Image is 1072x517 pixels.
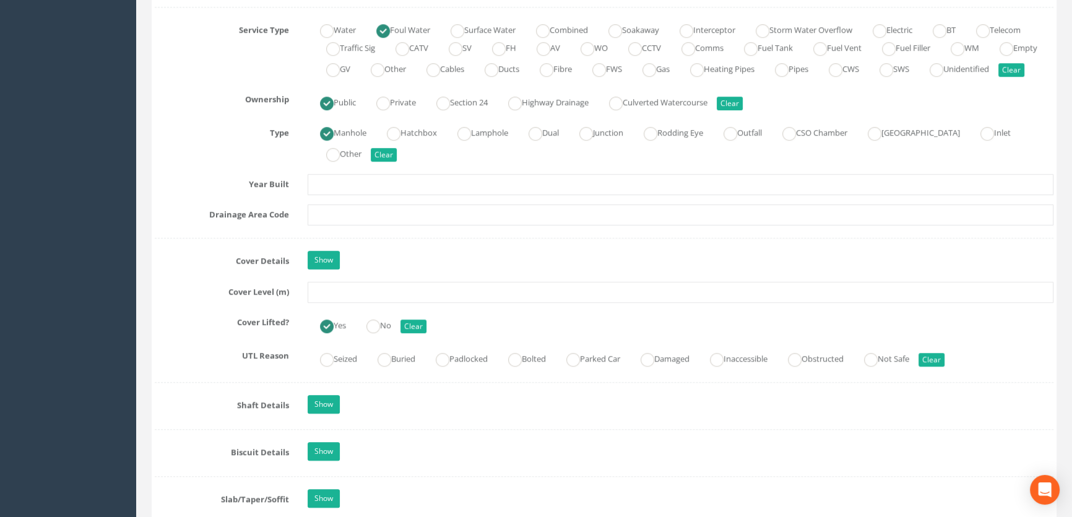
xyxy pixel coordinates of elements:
[770,123,847,141] label: CSO Chamber
[308,20,356,38] label: Water
[516,123,559,141] label: Dual
[145,312,298,328] label: Cover Lifted?
[354,315,391,333] label: No
[308,123,366,141] label: Manhole
[554,349,620,367] label: Parked Car
[308,251,340,269] a: Show
[145,282,298,298] label: Cover Level (m)
[436,38,472,56] label: SV
[423,349,488,367] label: Padlocked
[496,349,546,367] label: Bolted
[698,349,767,367] label: Inaccessible
[438,20,516,38] label: Surface Water
[919,353,944,367] button: Clear
[631,123,703,141] label: Rodding Eye
[524,38,560,56] label: AV
[938,38,979,56] label: WM
[597,92,707,110] label: Culverted Watercourse
[145,442,298,458] label: Biscuit Details
[145,20,298,36] label: Service Type
[711,123,762,141] label: Outfall
[364,92,416,110] label: Private
[527,59,572,77] label: Fibre
[568,38,608,56] label: WO
[524,20,588,38] label: Combined
[855,123,960,141] label: [GEOGRAPHIC_DATA]
[365,349,415,367] label: Buried
[400,319,426,333] button: Clear
[364,20,430,38] label: Foul Water
[743,20,852,38] label: Storm Water Overflow
[308,489,340,508] a: Show
[596,20,659,38] label: Soakaway
[371,148,397,162] button: Clear
[480,38,516,56] label: FH
[616,38,661,56] label: CCTV
[314,38,375,56] label: Traffic Sig
[145,204,298,220] label: Drainage Area Code
[870,38,930,56] label: Fuel Filler
[964,20,1021,38] label: Telecom
[424,92,488,110] label: Section 24
[145,174,298,190] label: Year Built
[732,38,793,56] label: Fuel Tank
[801,38,862,56] label: Fuel Vent
[1030,475,1060,505] div: Open Intercom Messenger
[145,123,298,139] label: Type
[678,59,754,77] label: Heating Pipes
[314,59,350,77] label: GV
[383,38,428,56] label: CATV
[860,20,912,38] label: Electric
[852,349,909,367] label: Not Safe
[145,395,298,411] label: Shaft Details
[374,123,437,141] label: Hatchbox
[414,59,464,77] label: Cables
[763,59,808,77] label: Pipes
[308,395,340,414] a: Show
[314,144,361,162] label: Other
[308,92,356,110] label: Public
[145,89,298,105] label: Ownership
[358,59,406,77] label: Other
[667,20,735,38] label: Interceptor
[445,123,508,141] label: Lamphole
[630,59,670,77] label: Gas
[968,123,1011,141] label: Inlet
[145,489,298,505] label: Slab/Taper/Soffit
[580,59,622,77] label: FWS
[669,38,724,56] label: Comms
[308,442,340,461] a: Show
[998,63,1024,77] button: Clear
[472,59,519,77] label: Ducts
[867,59,909,77] label: SWS
[145,251,298,267] label: Cover Details
[816,59,859,77] label: CWS
[308,349,357,367] label: Seized
[987,38,1037,56] label: Empty
[567,123,623,141] label: Junction
[776,349,844,367] label: Obstructed
[496,92,589,110] label: Highway Drainage
[145,345,298,362] label: UTL Reason
[917,59,989,77] label: Unidentified
[628,349,689,367] label: Damaged
[920,20,956,38] label: BT
[308,315,346,333] label: Yes
[717,97,743,110] button: Clear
